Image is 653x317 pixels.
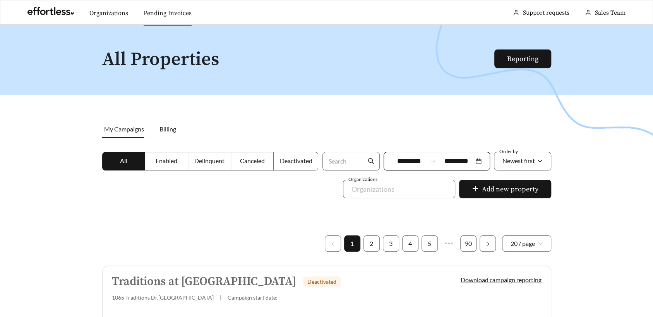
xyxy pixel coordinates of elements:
[331,242,335,246] span: left
[502,157,535,164] span: Newest first
[460,235,476,252] li: 90
[480,235,496,252] li: Next Page
[485,242,490,246] span: right
[112,294,214,301] span: 1065 Traditions Dr , [GEOGRAPHIC_DATA]
[422,235,438,252] li: 5
[482,184,538,194] span: Add new property
[441,235,457,252] li: Next 5 Pages
[89,9,128,17] a: Organizations
[403,236,418,251] a: 4
[194,157,225,164] span: Delinquent
[402,235,418,252] li: 4
[461,236,476,251] a: 90
[240,157,265,164] span: Canceled
[144,9,192,17] a: Pending Invoices
[156,157,177,164] span: Enabled
[279,157,312,164] span: Deactivated
[595,9,626,17] span: Sales Team
[383,236,399,251] a: 3
[461,276,542,283] a: Download campaign reporting
[429,158,436,165] span: swap-right
[502,235,551,252] div: Page Size
[220,294,221,301] span: |
[494,49,551,68] button: Reporting
[511,236,543,251] span: 20 / page
[120,157,127,164] span: All
[429,158,436,165] span: to
[363,235,380,252] li: 2
[364,236,379,251] a: 2
[422,236,437,251] a: 5
[344,236,360,251] a: 1
[441,235,457,252] span: •••
[325,235,341,252] li: Previous Page
[228,294,278,301] span: Campaign start date:
[102,49,495,70] h1: All Properties
[523,9,569,17] a: Support requests
[159,125,176,133] span: Billing
[507,55,538,63] a: Reporting
[112,275,296,288] h5: Traditions at [GEOGRAPHIC_DATA]
[459,180,551,198] button: plusAdd new property
[480,235,496,252] button: right
[472,185,479,194] span: plus
[325,235,341,252] button: left
[307,278,336,285] span: Deactivated
[104,125,144,133] span: My Campaigns
[368,158,375,165] span: search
